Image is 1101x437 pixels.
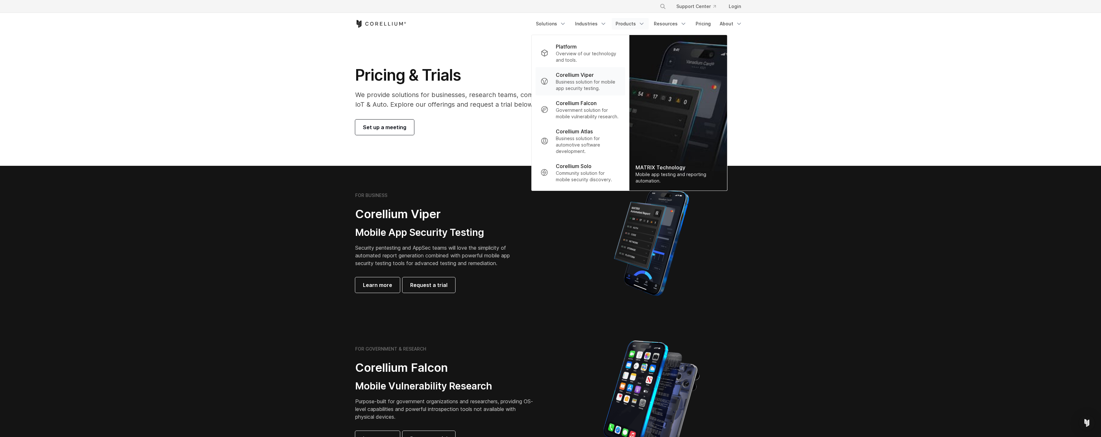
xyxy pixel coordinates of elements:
[657,1,669,12] button: Search
[532,18,746,30] div: Navigation Menu
[402,277,455,293] a: Request a trial
[363,123,406,131] span: Set up a meeting
[636,171,720,184] div: Mobile app testing and reporting automation.
[612,18,649,30] a: Products
[355,361,535,375] h2: Corellium Falcon
[629,35,727,191] img: Matrix_WebNav_1x
[556,107,620,120] p: Government solution for mobile vulnerability research.
[363,281,392,289] span: Learn more
[629,35,727,191] a: MATRIX Technology Mobile app testing and reporting automation.
[671,1,721,12] a: Support Center
[556,99,597,107] p: Corellium Falcon
[556,170,620,183] p: Community solution for mobile security discovery.
[355,66,611,85] h1: Pricing & Trials
[535,124,625,158] a: Corellium Atlas Business solution for automotive software development.
[355,397,535,421] p: Purpose-built for government organizations and researchers, providing OS-level capabilities and p...
[355,192,387,198] h6: FOR BUSINESS
[355,277,400,293] a: Learn more
[556,71,594,79] p: Corellium Viper
[603,186,700,299] img: Corellium MATRIX automated report on iPhone showing app vulnerability test results across securit...
[556,50,620,63] p: Overview of our technology and tools.
[355,90,611,109] p: We provide solutions for businesses, research teams, community individuals, and IoT & Auto. Explo...
[650,18,690,30] a: Resources
[1079,415,1095,431] div: Open Intercom Messenger
[636,164,720,171] div: MATRIX Technology
[535,158,625,187] a: Corellium Solo Community solution for mobile security discovery.
[535,67,625,95] a: Corellium Viper Business solution for mobile app security testing.
[535,95,625,124] a: Corellium Falcon Government solution for mobile vulnerability research.
[355,380,535,392] h3: Mobile Vulnerability Research
[692,18,715,30] a: Pricing
[652,1,746,12] div: Navigation Menu
[556,135,620,155] p: Business solution for automotive software development.
[355,120,414,135] a: Set up a meeting
[355,207,520,221] h2: Corellium Viper
[556,79,620,92] p: Business solution for mobile app security testing.
[355,244,520,267] p: Security pentesting and AppSec teams will love the simplicity of automated report generation comb...
[355,346,426,352] h6: FOR GOVERNMENT & RESEARCH
[556,162,591,170] p: Corellium Solo
[724,1,746,12] a: Login
[355,227,520,239] h3: Mobile App Security Testing
[716,18,746,30] a: About
[355,20,406,28] a: Corellium Home
[532,18,570,30] a: Solutions
[556,128,593,135] p: Corellium Atlas
[535,39,625,67] a: Platform Overview of our technology and tools.
[571,18,610,30] a: Industries
[410,281,447,289] span: Request a trial
[556,43,577,50] p: Platform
